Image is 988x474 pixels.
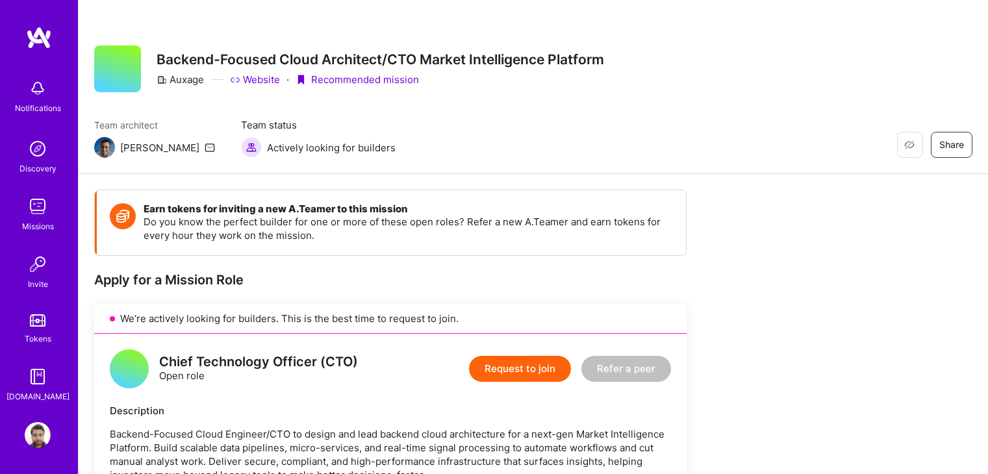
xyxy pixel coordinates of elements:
a: User Avatar [21,422,54,448]
img: User Avatar [25,422,51,448]
div: Tokens [25,332,51,345]
i: icon EyeClosed [904,140,915,150]
div: Missions [22,219,54,233]
img: teamwork [25,193,51,219]
div: Description [110,404,671,418]
span: Team architect [94,118,215,132]
div: Invite [28,277,48,291]
img: Team Architect [94,137,115,158]
h3: Backend-Focused Cloud Architect/CTO Market Intelligence Platform [157,51,604,68]
img: logo [26,26,52,49]
img: Actively looking for builders [241,137,262,158]
div: Chief Technology Officer (CTO) [159,355,358,369]
button: Refer a peer [581,356,671,382]
div: Auxage [157,73,204,86]
div: We’re actively looking for builders. This is the best time to request to join. [94,304,687,334]
div: [PERSON_NAME] [120,141,199,155]
span: Team status [241,118,396,132]
h4: Earn tokens for inviting a new A.Teamer to this mission [144,203,673,215]
div: [DOMAIN_NAME] [6,390,70,403]
div: Open role [159,355,358,382]
img: Invite [25,251,51,277]
button: Request to join [469,356,571,382]
a: Website [230,73,280,86]
div: Recommended mission [296,73,419,86]
div: Discovery [19,162,57,175]
img: Token icon [110,203,136,229]
span: Actively looking for builders [267,141,396,155]
button: Share [931,132,972,158]
i: icon PurpleRibbon [296,75,306,85]
img: discovery [25,136,51,162]
p: Do you know the perfect builder for one or more of these open roles? Refer a new A.Teamer and ear... [144,215,673,242]
div: Notifications [15,101,61,115]
img: tokens [30,314,45,327]
div: Apply for a Mission Role [94,271,687,288]
span: Share [939,138,964,151]
i: icon Mail [205,142,215,153]
div: · [286,73,289,86]
img: bell [25,75,51,101]
i: icon CompanyGray [157,75,167,85]
img: guide book [25,364,51,390]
